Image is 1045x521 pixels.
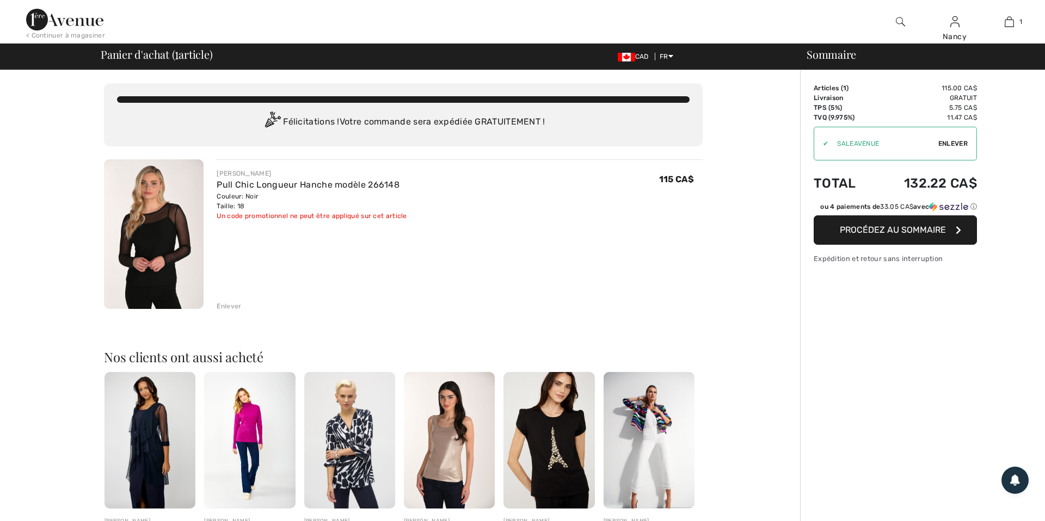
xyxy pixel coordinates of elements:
[814,215,977,245] button: Procédez au sommaire
[26,30,105,40] div: < Continuer à magasiner
[874,83,977,93] td: 115.00 CA$
[874,103,977,113] td: 5.75 CA$
[101,49,213,60] span: Panier d'achat ( article)
[828,127,938,160] input: Code promo
[843,84,846,92] span: 1
[896,15,905,28] img: recherche
[874,93,977,103] td: Gratuit
[814,103,874,113] td: TPS (5%)
[880,203,913,210] span: 33.05 CA$
[618,53,653,60] span: CAD
[840,225,946,235] span: Procédez au sommaire
[814,113,874,122] td: TVQ (9.975%)
[217,179,399,190] a: Pull Chic Longueur Hanche modèle 266148
[503,372,594,508] img: Haut Manches Bouffantes Chic modèle 254953
[814,165,874,202] td: Total
[117,111,690,133] div: Félicitations ! Votre commande sera expédiée GRATUITEMENT !
[929,202,968,212] img: Sezzle
[814,253,977,264] div: Expédition et retour sans interruption
[814,139,828,148] div: ✔
[974,488,1034,516] iframe: Ouvre un widget dans lequel vous pouvez chatter avec l’un de nos agents
[814,83,874,93] td: Articles ( )
[814,202,977,215] div: ou 4 paiements de33.05 CA$avecSezzle Cliquez pour en savoir plus sur Sezzle
[814,93,874,103] td: Livraison
[950,15,960,28] img: Mes infos
[104,372,195,508] img: Veste Élégante Soirée Ouverte modèle 258753U
[217,191,407,211] div: Couleur: Noir Taille: 18
[660,53,673,60] span: FR
[404,372,495,508] img: Pull Sans Manches Métallique modèle 266337
[874,113,977,122] td: 11.47 CA$
[618,53,635,61] img: Canadian Dollar
[261,111,283,133] img: Congratulation2.svg
[204,372,295,508] img: Haut rayé col roulé modèle 234140U
[794,49,1038,60] div: Sommaire
[104,159,204,309] img: Pull Chic Longueur Hanche modèle 266148
[1005,15,1014,28] img: Mon panier
[928,31,981,42] div: Nancy
[659,174,694,184] span: 115 CA$
[104,350,703,363] h2: Nos clients ont aussi acheté
[938,139,968,148] span: Enlever
[950,16,960,27] a: Se connecter
[26,9,103,30] img: 1ère Avenue
[604,372,694,508] img: Pantalon Droit Taille Moyenne modèle 252913
[874,165,977,202] td: 132.22 CA$
[217,169,407,178] div: [PERSON_NAME]
[982,15,1036,28] a: 1
[217,211,407,221] div: Un code promotionnel ne peut être appliqué sur cet article
[175,46,179,60] span: 1
[304,372,395,508] img: Tunique tropicale ajustée et évasée Modèle 252157
[1019,17,1022,27] span: 1
[217,301,241,311] div: Enlever
[820,202,977,212] div: ou 4 paiements de avec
